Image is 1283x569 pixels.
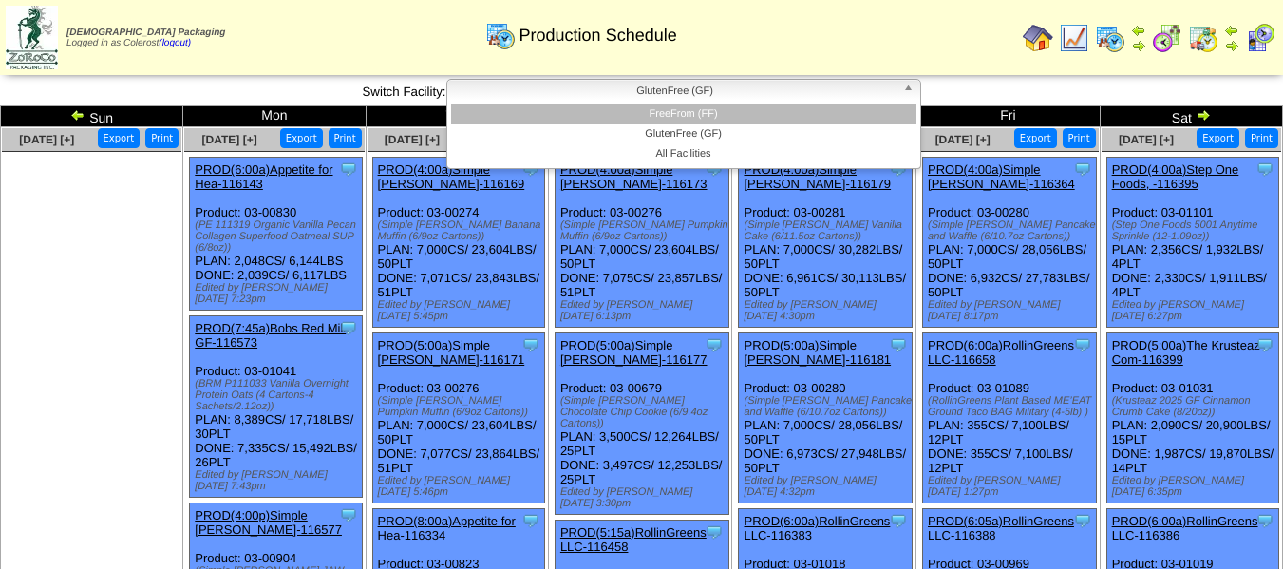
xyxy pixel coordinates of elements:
a: [DATE] [+] [202,133,257,146]
div: Edited by [PERSON_NAME] [DATE] 1:27pm [928,475,1096,498]
div: Product: 03-00276 PLAN: 7,000CS / 23,604LBS / 50PLT DONE: 7,075CS / 23,857LBS / 51PLT [555,158,728,328]
div: (Simple [PERSON_NAME] Chocolate Chip Cookie (6/9.4oz Cartons)) [560,395,728,429]
img: arrowright.gif [1224,38,1239,53]
button: Print [329,128,362,148]
div: Edited by [PERSON_NAME] [DATE] 6:35pm [1112,475,1279,498]
img: Tooltip [521,511,540,530]
img: Tooltip [339,505,358,524]
img: Tooltip [705,335,724,354]
div: (Step One Foods 5001 Anytime Sprinkle (12-1.09oz)) [1112,219,1279,242]
img: calendarprod.gif [1095,23,1125,53]
img: Tooltip [1255,335,1274,354]
a: PROD(5:00a)Simple [PERSON_NAME]-116181 [744,338,891,367]
a: PROD(5:00a)Simple [PERSON_NAME]-116177 [560,338,708,367]
span: Logged in as Colerost [66,28,225,48]
a: [DATE] [+] [385,133,440,146]
img: Tooltip [889,335,908,354]
div: (PE 111319 Organic Vanilla Pecan Collagen Superfood Oatmeal SUP (6/8oz)) [195,219,362,254]
div: (Simple [PERSON_NAME] Pumpkin Muffin (6/9oz Cartons)) [378,395,545,418]
div: Product: 03-01089 PLAN: 355CS / 7,100LBS / 12PLT DONE: 355CS / 7,100LBS / 12PLT [923,333,1097,503]
div: Edited by [PERSON_NAME] [DATE] 6:27pm [1112,299,1279,322]
li: FreeFrom (FF) [451,104,916,124]
div: Edited by [PERSON_NAME] [DATE] 4:30pm [744,299,912,322]
button: Print [1245,128,1278,148]
a: [DATE] [+] [1119,133,1174,146]
div: Product: 03-01031 PLAN: 2,090CS / 20,900LBS / 15PLT DONE: 1,987CS / 19,870LBS / 14PLT [1106,333,1279,503]
div: (Simple [PERSON_NAME] Pancake and Waffle (6/10.7oz Cartons)) [928,219,1096,242]
a: PROD(7:45a)Bobs Red Mill GF-116573 [195,321,346,350]
img: Tooltip [339,160,358,179]
img: Tooltip [889,511,908,530]
img: Tooltip [521,335,540,354]
a: PROD(6:05a)RollinGreens LLC-116388 [928,514,1074,542]
img: arrowleft.gif [1224,23,1239,38]
button: Export [1197,128,1239,148]
div: Product: 03-00281 PLAN: 7,000CS / 30,282LBS / 50PLT DONE: 6,961CS / 30,113LBS / 50PLT [739,158,913,328]
li: All Facilities [451,144,916,164]
div: Edited by [PERSON_NAME] [DATE] 3:30pm [560,486,728,509]
a: PROD(4:00a)Simple [PERSON_NAME]-116179 [744,162,891,191]
a: (logout) [159,38,191,48]
div: Edited by [PERSON_NAME] [DATE] 7:23pm [195,282,362,305]
div: (Krusteaz 2025 GF Cinnamon Crumb Cake (8/20oz)) [1112,395,1279,418]
img: calendarblend.gif [1152,23,1182,53]
img: Tooltip [705,522,724,541]
a: PROD(6:00a)Appetite for Hea-116143 [195,162,332,191]
button: Export [1014,128,1057,148]
a: PROD(6:00a)RollinGreens LLC-116658 [928,338,1074,367]
td: Tue [366,106,548,127]
a: PROD(4:00a)Simple [PERSON_NAME]-116364 [928,162,1075,191]
a: PROD(5:00a)The Krusteaz Com-116399 [1112,338,1260,367]
img: calendarprod.gif [485,20,516,50]
a: PROD(4:00a)Simple [PERSON_NAME]-116169 [378,162,525,191]
div: (Simple [PERSON_NAME] Banana Muffin (6/9oz Cartons)) [378,219,545,242]
img: line_graph.gif [1059,23,1089,53]
a: PROD(5:00a)Simple [PERSON_NAME]-116171 [378,338,525,367]
div: Product: 03-00679 PLAN: 3,500CS / 12,264LBS / 25PLT DONE: 3,497CS / 12,253LBS / 25PLT [555,333,728,515]
div: (RollinGreens Plant Based ME’EAT Ground Taco BAG Military (4-5lb) ) [928,395,1096,418]
img: Tooltip [1073,160,1092,179]
div: (Simple [PERSON_NAME] Pancake and Waffle (6/10.7oz Cartons)) [744,395,912,418]
a: PROD(6:00a)RollinGreens LLC-116386 [1112,514,1258,542]
td: Sun [1,106,183,127]
a: PROD(8:00a)Appetite for Hea-116334 [378,514,516,542]
div: Product: 03-00274 PLAN: 7,000CS / 23,604LBS / 50PLT DONE: 7,071CS / 23,843LBS / 51PLT [372,158,545,328]
div: Edited by [PERSON_NAME] [DATE] 5:45pm [378,299,545,322]
img: arrowleft.gif [70,107,85,123]
a: PROD(6:00a)RollinGreens LLC-116383 [744,514,890,542]
div: (Simple [PERSON_NAME] Vanilla Cake (6/11.5oz Cartons)) [744,219,912,242]
img: home.gif [1023,23,1053,53]
td: Fri [916,106,1101,127]
td: Sat [1100,106,1282,127]
span: [DEMOGRAPHIC_DATA] Packaging [66,28,225,38]
td: Mon [183,106,366,127]
img: arrowright.gif [1131,38,1146,53]
img: calendarcustomer.gif [1245,23,1275,53]
div: Product: 03-01041 PLAN: 8,389CS / 17,718LBS / 30PLT DONE: 7,335CS / 15,492LBS / 26PLT [190,316,363,498]
div: Edited by [PERSON_NAME] [DATE] 5:46pm [378,475,545,498]
a: [DATE] [+] [935,133,991,146]
a: PROD(4:00a)Step One Foods, -116395 [1112,162,1239,191]
button: Print [145,128,179,148]
img: arrowright.gif [1196,107,1211,123]
div: Product: 03-00280 PLAN: 7,000CS / 28,056LBS / 50PLT DONE: 6,973CS / 27,948LBS / 50PLT [739,333,913,503]
img: Tooltip [1255,511,1274,530]
img: Tooltip [1255,160,1274,179]
span: Production Schedule [519,26,677,46]
li: GlutenFree (GF) [451,124,916,144]
img: Tooltip [1073,511,1092,530]
div: Product: 03-00830 PLAN: 2,048CS / 6,144LBS DONE: 2,039CS / 6,117LBS [190,158,363,311]
button: Export [98,128,141,148]
div: Edited by [PERSON_NAME] [DATE] 6:13pm [560,299,728,322]
div: Product: 03-00276 PLAN: 7,000CS / 23,604LBS / 50PLT DONE: 7,077CS / 23,864LBS / 51PLT [372,333,545,503]
div: (Simple [PERSON_NAME] Pumpkin Muffin (6/9oz Cartons)) [560,219,728,242]
button: Print [1063,128,1096,148]
img: arrowleft.gif [1131,23,1146,38]
button: Export [280,128,323,148]
img: Tooltip [339,318,358,337]
div: Edited by [PERSON_NAME] [DATE] 4:32pm [744,475,912,498]
span: GlutenFree (GF) [455,80,896,103]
